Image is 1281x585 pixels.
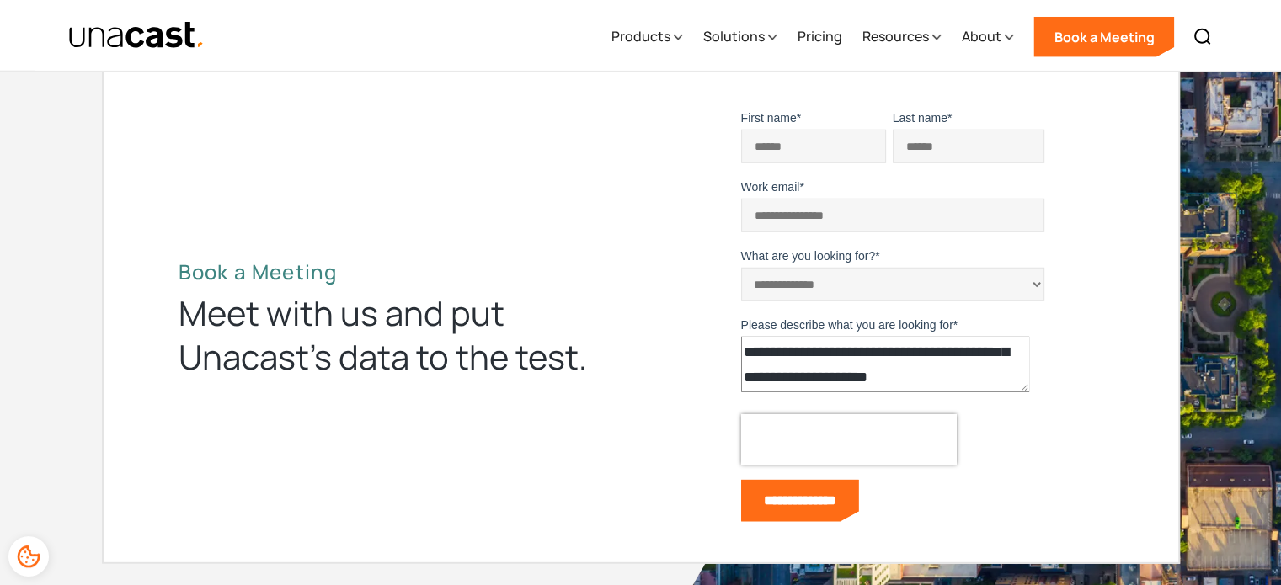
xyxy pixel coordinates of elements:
span: What are you looking for? [741,249,876,263]
div: Resources [862,3,941,72]
a: home [68,21,205,51]
h2: Book a Meeting [179,259,616,285]
div: Resources [862,26,928,46]
div: Solutions [702,26,764,46]
div: Solutions [702,3,777,72]
span: Please describe what you are looking for [741,318,953,332]
div: Products [611,3,682,72]
span: Work email [741,180,800,194]
span: Last name [893,111,947,125]
div: Meet with us and put Unacast’s data to the test. [179,291,616,379]
iframe: reCAPTCHA [741,414,957,465]
img: Search icon [1193,27,1213,47]
a: Pricing [797,3,841,72]
a: Book a Meeting [1033,17,1174,57]
div: Cookie Preferences [8,536,49,577]
div: About [961,26,1001,46]
div: Products [611,26,670,46]
div: About [961,3,1013,72]
span: First name [741,111,797,125]
img: Unacast text logo [68,21,205,51]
